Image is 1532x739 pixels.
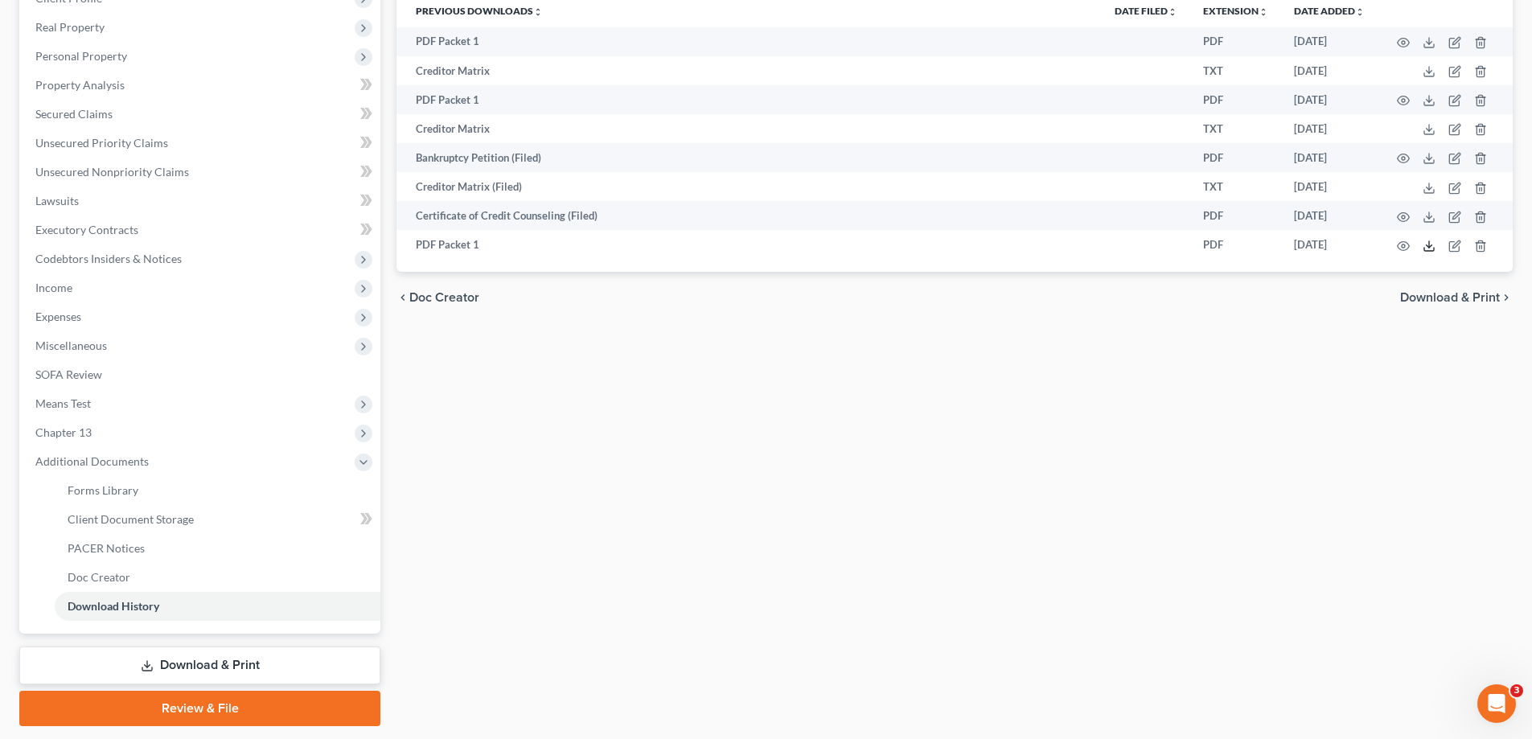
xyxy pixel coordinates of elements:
td: [DATE] [1281,172,1378,201]
span: Additional Documents [35,454,149,468]
span: Miscellaneous [35,339,107,352]
span: Unsecured Priority Claims [35,136,168,150]
td: TXT [1190,172,1281,201]
span: Download & Print [1400,291,1500,304]
i: chevron_left [396,291,409,304]
a: Unsecured Nonpriority Claims [23,158,380,187]
span: Doc Creator [68,570,130,584]
td: PDF [1190,201,1281,230]
td: Certificate of Credit Counseling (Filed) [396,201,1102,230]
a: Forms Library [55,476,380,505]
td: Bankruptcy Petition (Filed) [396,143,1102,172]
td: PDF Packet 1 [396,230,1102,259]
td: Creditor Matrix [396,114,1102,143]
td: [DATE] [1281,201,1378,230]
i: chevron_right [1500,291,1513,304]
a: Review & File [19,691,380,726]
span: Download History [68,599,159,613]
td: PDF [1190,27,1281,56]
td: PDF Packet 1 [396,85,1102,114]
span: Income [35,281,72,294]
a: Lawsuits [23,187,380,216]
span: Secured Claims [35,107,113,121]
span: Real Property [35,20,105,34]
span: Lawsuits [35,194,79,207]
span: Codebtors Insiders & Notices [35,252,182,265]
span: Property Analysis [35,78,125,92]
span: Client Document Storage [68,512,194,526]
span: SOFA Review [35,367,102,381]
a: Unsecured Priority Claims [23,129,380,158]
span: Means Test [35,396,91,410]
a: SOFA Review [23,360,380,389]
i: unfold_more [1259,7,1268,17]
td: TXT [1190,114,1281,143]
a: Download History [55,592,380,621]
td: Creditor Matrix [396,56,1102,85]
i: unfold_more [1168,7,1177,17]
a: Doc Creator [55,563,380,592]
button: chevron_left Doc Creator [396,291,479,304]
td: [DATE] [1281,85,1378,114]
a: Date addedunfold_more [1294,5,1365,17]
span: Unsecured Nonpriority Claims [35,165,189,179]
span: 3 [1510,684,1523,697]
span: Doc Creator [409,291,479,304]
td: Creditor Matrix (Filed) [396,172,1102,201]
td: TXT [1190,56,1281,85]
i: unfold_more [533,7,543,17]
a: Executory Contracts [23,216,380,244]
a: Download & Print [19,647,380,684]
span: Executory Contracts [35,223,138,236]
a: Client Document Storage [55,505,380,534]
iframe: Intercom live chat [1477,684,1516,723]
span: Expenses [35,310,81,323]
td: [DATE] [1281,27,1378,56]
a: Property Analysis [23,71,380,100]
td: PDF Packet 1 [396,27,1102,56]
td: PDF [1190,85,1281,114]
i: unfold_more [1355,7,1365,17]
td: PDF [1190,143,1281,172]
td: PDF [1190,230,1281,259]
td: [DATE] [1281,114,1378,143]
button: Download & Print chevron_right [1400,291,1513,304]
a: PACER Notices [55,534,380,563]
span: Personal Property [35,49,127,63]
td: [DATE] [1281,56,1378,85]
td: [DATE] [1281,230,1378,259]
span: PACER Notices [68,541,145,555]
td: [DATE] [1281,143,1378,172]
a: Date Filedunfold_more [1115,5,1177,17]
span: Chapter 13 [35,425,92,439]
a: Secured Claims [23,100,380,129]
a: Extensionunfold_more [1203,5,1268,17]
a: Previous Downloadsunfold_more [416,5,543,17]
span: Forms Library [68,483,138,497]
